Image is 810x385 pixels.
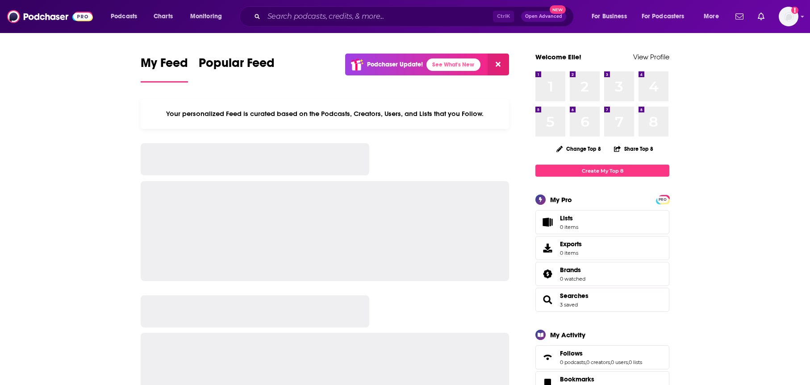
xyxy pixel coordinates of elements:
[7,8,93,25] img: Podchaser - Follow, Share and Rate Podcasts
[535,210,669,234] a: Lists
[367,61,423,68] p: Podchaser Update!
[539,242,556,254] span: Exports
[697,9,730,24] button: open menu
[610,359,611,365] span: ,
[493,11,514,22] span: Ctrl K
[779,7,798,26] button: Show profile menu
[539,351,556,364] a: Follows
[560,292,589,300] a: Searches
[754,9,768,24] a: Show notifications dropdown
[560,266,581,274] span: Brands
[560,266,585,274] a: Brands
[248,6,582,27] div: Search podcasts, credits, & more...
[791,7,798,14] svg: Add a profile image
[148,9,178,24] a: Charts
[560,349,583,357] span: Follows
[585,9,638,24] button: open menu
[560,240,582,248] span: Exports
[560,349,642,357] a: Follows
[535,288,669,312] span: Searches
[779,7,798,26] span: Logged in as elleb2btech
[560,276,585,282] a: 0 watched
[560,302,578,308] a: 3 saved
[111,10,137,23] span: Podcasts
[426,58,480,71] a: See What's New
[585,359,586,365] span: ,
[560,250,582,256] span: 0 items
[560,224,578,230] span: 0 items
[629,359,642,365] a: 0 lists
[539,216,556,228] span: Lists
[539,294,556,306] a: Searches
[141,55,188,76] span: My Feed
[614,140,654,157] button: Share Top 8
[657,196,668,203] a: PRO
[525,14,562,19] span: Open Advanced
[141,99,509,129] div: Your personalized Feed is curated based on the Podcasts, Creators, Users, and Lists that you Follow.
[560,375,612,383] a: Bookmarks
[732,9,747,24] a: Show notifications dropdown
[628,359,629,365] span: ,
[535,236,669,260] a: Exports
[141,55,188,83] a: My Feed
[636,9,697,24] button: open menu
[611,359,628,365] a: 0 users
[535,345,669,369] span: Follows
[560,214,578,222] span: Lists
[154,10,173,23] span: Charts
[104,9,149,24] button: open menu
[560,359,585,365] a: 0 podcasts
[551,143,606,154] button: Change Top 8
[633,53,669,61] a: View Profile
[521,11,566,22] button: Open AdvancedNew
[184,9,234,24] button: open menu
[550,195,572,204] div: My Pro
[535,262,669,286] span: Brands
[560,375,594,383] span: Bookmarks
[539,268,556,280] a: Brands
[550,5,566,14] span: New
[586,359,610,365] a: 0 creators
[592,10,627,23] span: For Business
[535,165,669,177] a: Create My Top 8
[535,53,581,61] a: Welcome Elle!
[199,55,275,83] a: Popular Feed
[779,7,798,26] img: User Profile
[199,55,275,76] span: Popular Feed
[190,10,222,23] span: Monitoring
[642,10,685,23] span: For Podcasters
[550,331,585,339] div: My Activity
[264,9,493,24] input: Search podcasts, credits, & more...
[704,10,719,23] span: More
[560,214,573,222] span: Lists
